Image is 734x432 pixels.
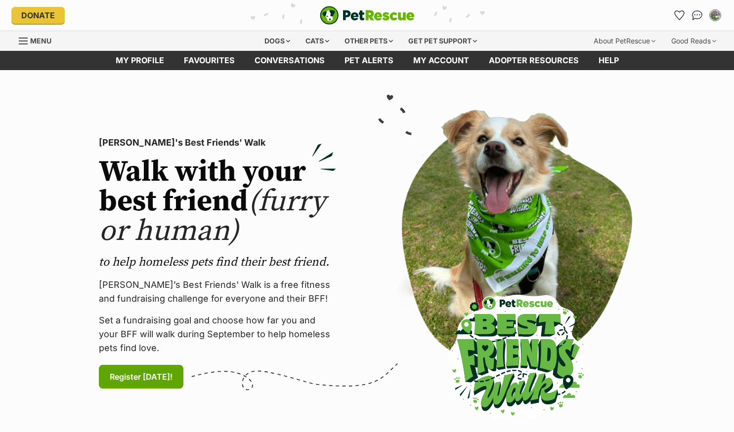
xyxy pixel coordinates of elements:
button: My account [707,7,723,23]
p: [PERSON_NAME]’s Best Friends' Walk is a free fitness and fundraising challenge for everyone and t... [99,278,336,306]
img: logo-e224e6f780fb5917bec1dbf3a21bbac754714ae5b6737aabdf751b685950b380.svg [320,6,415,25]
a: conversations [245,51,335,70]
a: My account [403,51,479,70]
img: Merelyn Matheson profile pic [710,10,720,20]
p: Set a fundraising goal and choose how far you and your BFF will walk during September to help hom... [99,314,336,355]
span: (furry or human) [99,183,326,250]
span: Menu [30,37,51,45]
a: Register [DATE]! [99,365,183,389]
a: Conversations [690,7,705,23]
a: PetRescue [320,6,415,25]
a: Donate [11,7,65,24]
a: My profile [106,51,174,70]
ul: Account quick links [672,7,723,23]
a: Adopter resources [479,51,589,70]
a: Pet alerts [335,51,403,70]
a: Help [589,51,629,70]
span: Register [DATE]! [110,371,173,383]
div: Dogs [258,31,297,51]
div: Good Reads [664,31,723,51]
div: Other pets [338,31,400,51]
a: Favourites [174,51,245,70]
div: Get pet support [401,31,484,51]
div: Cats [299,31,336,51]
h2: Walk with your best friend [99,157,336,246]
p: to help homeless pets find their best friend. [99,254,336,270]
a: Favourites [672,7,688,23]
img: chat-41dd97257d64d25036548639549fe6c8038ab92f7586957e7f3b1b290dea8141.svg [692,10,702,20]
div: About PetRescue [587,31,662,51]
p: [PERSON_NAME]'s Best Friends' Walk [99,136,336,150]
a: Menu [19,31,58,49]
